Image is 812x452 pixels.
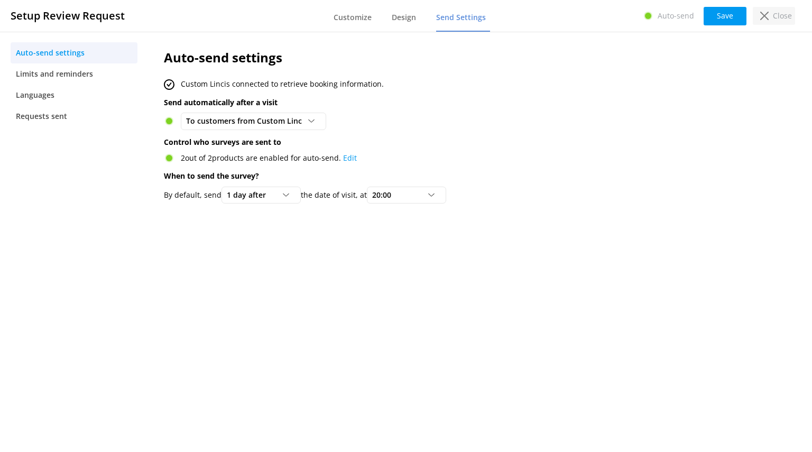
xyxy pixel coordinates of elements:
p: 2 out of 2 products are enabled for auto-send. [181,152,357,164]
p: When to send the survey? [164,170,700,182]
span: Send Settings [436,12,486,23]
p: Auto-send [658,10,694,22]
a: Requests sent [11,106,137,127]
span: Requests sent [16,110,67,122]
p: the date of visit, at [301,189,367,201]
button: Save [704,7,746,25]
a: Edit [343,153,357,163]
span: 20:00 [372,189,398,201]
a: Limits and reminders [11,63,137,85]
a: Auto-send settings [11,42,137,63]
span: Customize [334,12,372,23]
p: Custom Linc is connected to retrieve booking information. [181,78,384,90]
h3: Setup Review Request [11,7,125,24]
span: Design [392,12,416,23]
p: Close [773,10,792,22]
p: Send automatically after a visit [164,97,700,108]
a: Languages [11,85,137,106]
span: 1 day after [227,189,272,201]
span: Limits and reminders [16,68,93,80]
span: Languages [16,89,54,101]
p: Control who surveys are sent to [164,136,700,148]
p: By default, send [164,189,222,201]
span: To customers from Custom Linc [186,115,308,127]
h2: Auto-send settings [164,48,700,68]
span: Auto-send settings [16,47,85,59]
